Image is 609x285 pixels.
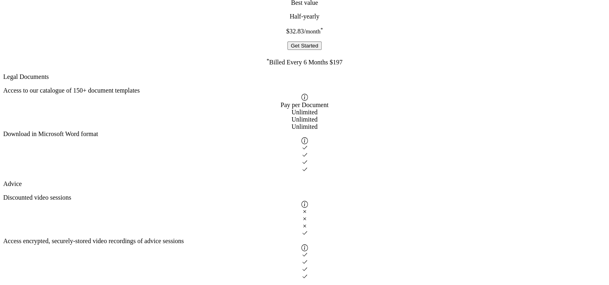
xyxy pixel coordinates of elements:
[3,101,606,109] div: Pay per Document
[3,180,606,188] p: Advice
[3,87,606,94] div: Access to our catalogue of 150+ document templates
[3,109,606,116] div: Unlimited
[3,237,606,245] div: Access encrypted, securely-stored video recordings of advice sessions
[3,123,606,130] div: Unlimited
[3,73,606,81] p: Legal Documents
[287,41,321,50] button: Get Started
[3,56,606,67] p: Billed Every 6 Months $197
[3,116,606,123] div: Unlimited
[3,194,606,201] div: Discounted video sessions
[3,27,606,35] p: $32.83/
[3,130,606,138] div: Download in Microsoft Word format
[3,13,606,20] p: Half-yearly
[306,28,323,35] span: month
